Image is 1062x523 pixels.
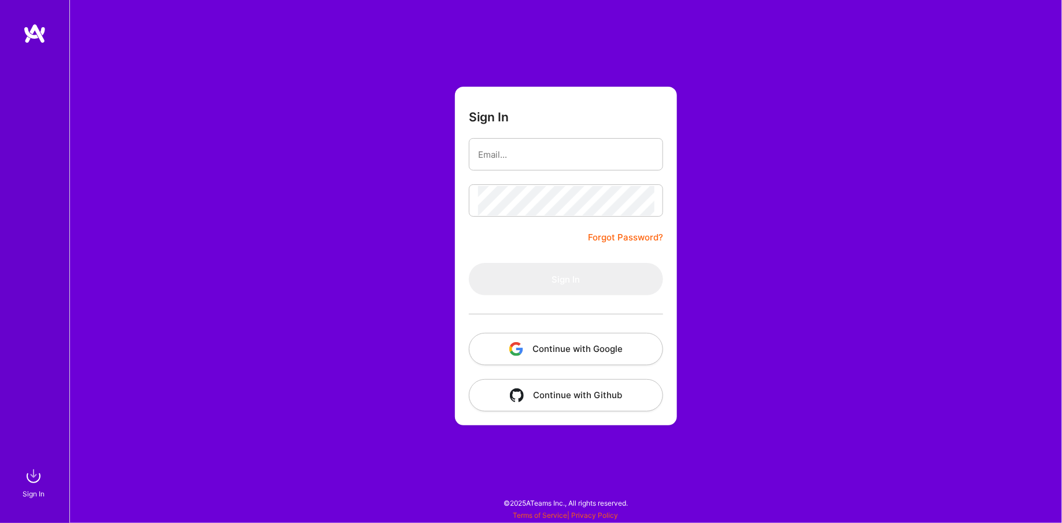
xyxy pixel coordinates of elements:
[588,231,663,244] a: Forgot Password?
[513,511,568,520] a: Terms of Service
[22,465,45,488] img: sign in
[23,23,46,44] img: logo
[469,333,663,365] button: Continue with Google
[469,379,663,411] button: Continue with Github
[469,110,509,124] h3: Sign In
[24,465,45,500] a: sign inSign In
[469,263,663,295] button: Sign In
[572,511,619,520] a: Privacy Policy
[69,488,1062,517] div: © 2025 ATeams Inc., All rights reserved.
[513,511,619,520] span: |
[509,342,523,356] img: icon
[23,488,45,500] div: Sign In
[510,388,524,402] img: icon
[478,140,654,169] input: Email...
